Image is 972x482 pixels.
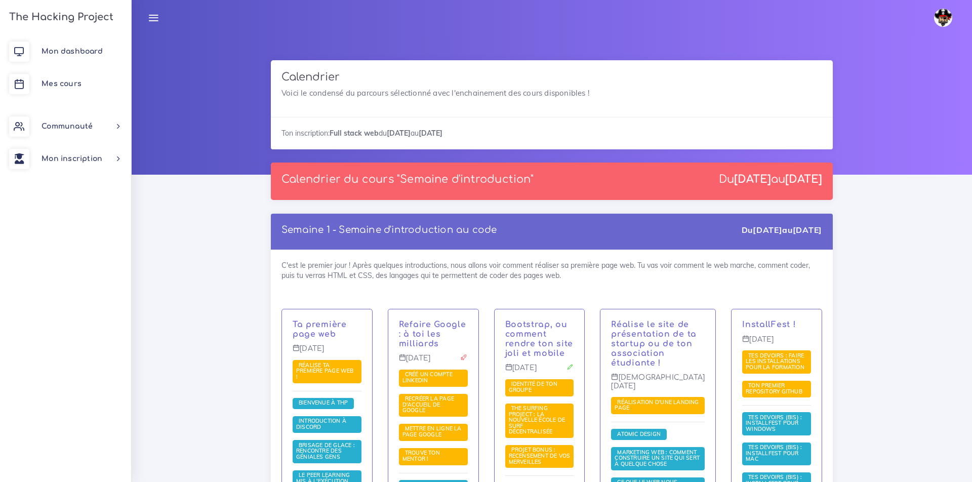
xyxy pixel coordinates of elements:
[753,225,782,235] strong: [DATE]
[746,382,805,395] a: Ton premier repository GitHub
[615,398,699,412] span: Réalisation d'une landing page
[42,123,93,130] span: Communauté
[42,155,102,163] span: Mon inscription
[399,320,466,348] a: Refaire Google : à toi les milliards
[281,71,822,84] h3: Calendrier
[746,444,802,462] span: Tes devoirs (bis) : Installfest pour MAC
[6,12,113,23] h3: The Hacking Project
[296,418,346,431] a: Introduction à Discord
[296,441,355,460] span: Brisage de glace : rencontre des géniales gens
[793,225,822,235] strong: [DATE]
[402,425,462,438] a: Mettre en ligne la page Google
[296,399,350,407] a: Bienvenue à THP
[509,381,557,394] a: Identité de ton groupe
[742,224,822,236] div: Du au
[611,320,697,367] a: Réalise le site de présentation de ta startup ou de ton association étudiante !
[296,442,355,461] a: Brisage de glace : rencontre des géniales gens
[42,48,103,55] span: Mon dashboard
[402,395,454,414] a: Recréer la page d'accueil de Google
[330,129,379,138] strong: Full stack web
[785,173,822,185] strong: [DATE]
[293,320,347,339] a: Ta première page web
[402,371,453,384] span: Créé un compte LinkedIn
[419,129,442,138] strong: [DATE]
[505,320,574,357] a: Bootstrap, ou comment rendre ton site joli et mobile
[271,117,833,149] div: Ton inscription: du au
[746,414,802,433] a: Tes devoirs (bis) : Installfest pour Windows
[402,449,440,462] span: Trouve ton mentor !
[615,399,699,412] a: Réalisation d'une landing page
[615,430,663,437] a: Atomic Design
[293,344,361,360] p: [DATE]
[746,414,802,432] span: Tes devoirs (bis) : Installfest pour Windows
[734,173,771,185] strong: [DATE]
[509,405,565,435] span: The Surfing Project : la nouvelle école de surf décentralisée
[402,371,453,384] a: Créé un compte LinkedIn
[746,352,807,371] span: Tes devoirs : faire les installations pour la formation
[281,173,534,186] p: Calendrier du cours "Semaine d'introduction"
[402,450,440,463] a: Trouve ton mentor !
[42,80,82,88] span: Mes cours
[296,417,346,430] span: Introduction à Discord
[509,447,571,465] a: PROJET BONUS : recensement de vos merveilles
[296,361,354,380] a: Réalise ta première page web !
[509,405,565,435] a: The Surfing Project : la nouvelle école de surf décentralisée
[509,380,557,393] span: Identité de ton groupe
[281,87,822,99] p: Voici le condensé du parcours sélectionné avec l'enchainement des cours disponibles !
[742,335,811,351] p: [DATE]
[615,449,700,467] span: Marketing web : comment construire un site qui sert à quelque chose
[615,449,700,468] a: Marketing web : comment construire un site qui sert à quelque chose
[934,9,952,27] img: avatar
[719,173,822,186] div: Du au
[742,320,796,329] a: InstallFest !
[746,352,807,371] a: Tes devoirs : faire les installations pour la formation
[611,373,705,398] p: [DEMOGRAPHIC_DATA][DATE]
[399,354,468,370] p: [DATE]
[281,225,497,235] a: Semaine 1 - Semaine d'introduction au code
[505,364,574,380] p: [DATE]
[746,444,802,463] a: Tes devoirs (bis) : Installfest pour MAC
[387,129,411,138] strong: [DATE]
